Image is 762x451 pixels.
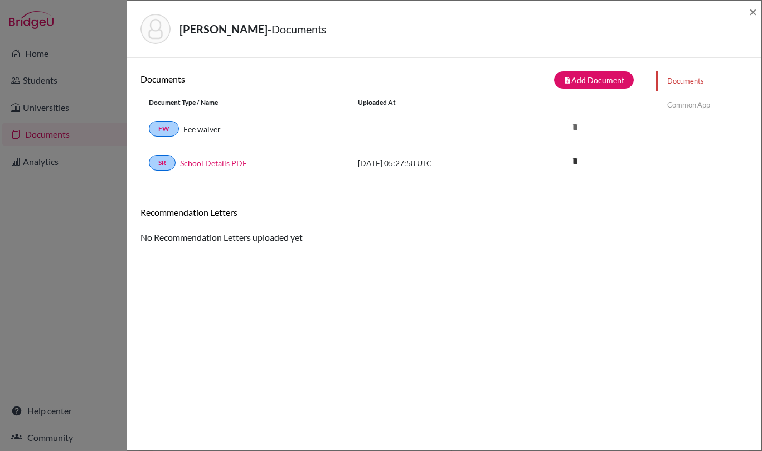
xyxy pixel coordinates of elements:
[567,119,584,135] i: delete
[149,155,176,171] a: SR
[268,22,327,36] span: - Documents
[350,98,517,108] div: Uploaded at
[749,3,757,20] span: ×
[183,123,221,135] a: Fee waiver
[149,121,179,137] a: FW
[554,71,634,89] button: note_addAdd Document
[350,157,517,169] div: [DATE] 05:27:58 UTC
[567,153,584,169] i: delete
[656,71,761,91] a: Documents
[180,157,247,169] a: School Details PDF
[140,207,642,244] div: No Recommendation Letters uploaded yet
[140,98,350,108] div: Document Type / Name
[564,76,571,84] i: note_add
[179,22,268,36] strong: [PERSON_NAME]
[140,207,642,217] h6: Recommendation Letters
[140,74,391,84] h6: Documents
[656,95,761,115] a: Common App
[749,5,757,18] button: Close
[567,154,584,169] a: delete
